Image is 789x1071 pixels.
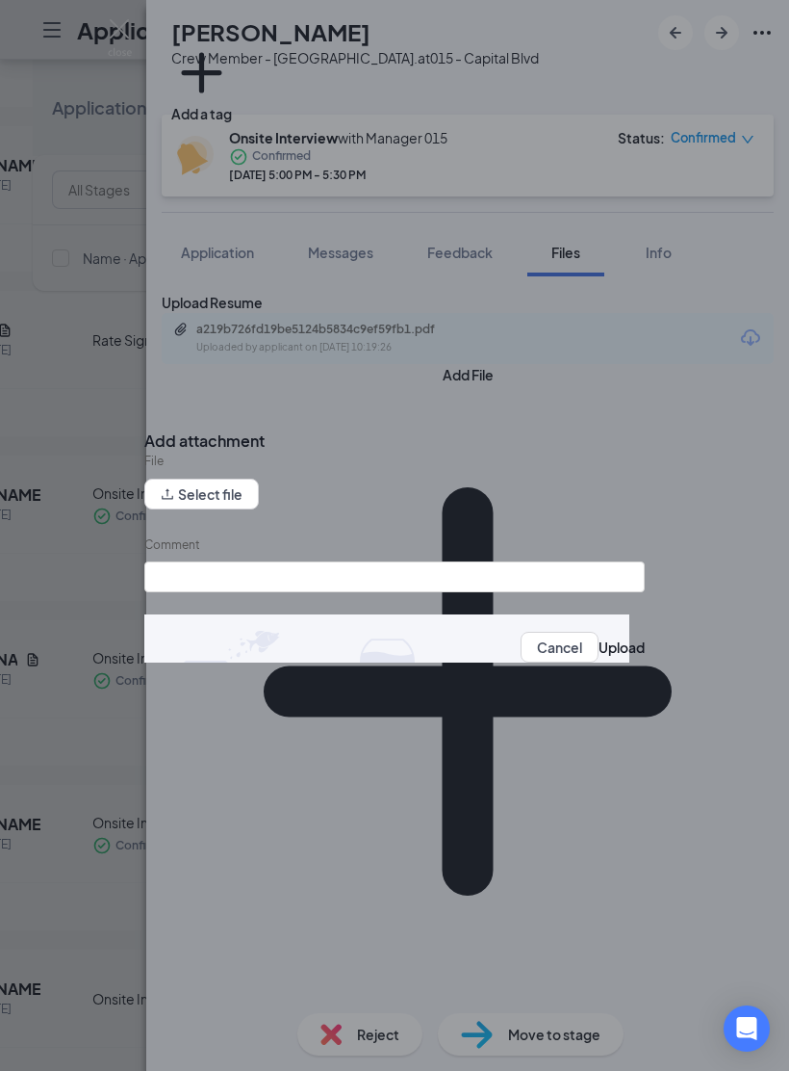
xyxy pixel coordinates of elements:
label: File [144,454,164,468]
button: Cancel [521,631,598,662]
button: Upload [598,636,645,657]
input: Comment [144,562,645,592]
button: upload Select file [144,478,259,509]
span: upload [161,486,174,500]
h3: Add attachment [144,431,265,452]
span: upload Select file [144,488,259,503]
label: Comment [144,536,200,551]
div: Open Intercom Messenger [724,1006,770,1052]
